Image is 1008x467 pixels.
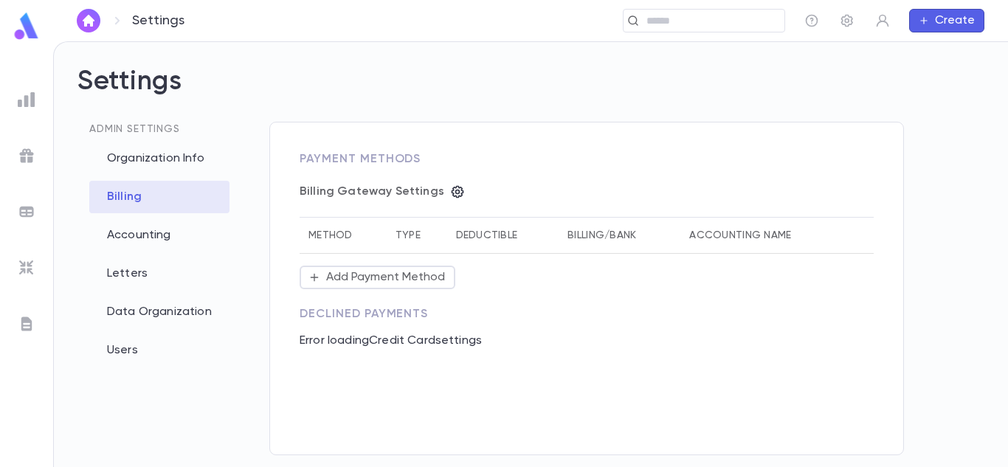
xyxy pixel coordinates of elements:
[559,218,680,254] th: Billing/Bank
[89,296,229,328] div: Data Organization
[300,218,387,254] th: Method
[77,66,984,122] h2: Settings
[18,147,35,165] img: campaigns_grey.99e729a5f7ee94e3726e6486bddda8f1.svg
[909,9,984,32] button: Create
[89,124,180,134] span: Admin Settings
[447,218,559,254] th: Deductible
[89,257,229,290] div: Letters
[89,181,229,213] div: Billing
[18,203,35,221] img: batches_grey.339ca447c9d9533ef1741baa751efc33.svg
[680,218,849,254] th: Accounting Name
[12,12,41,41] img: logo
[300,308,428,320] span: Declined Payments
[300,322,874,360] p: Error loading Credit Card settings
[18,259,35,277] img: imports_grey.530a8a0e642e233f2baf0ef88e8c9fcb.svg
[18,315,35,333] img: letters_grey.7941b92b52307dd3b8a917253454ce1c.svg
[387,218,447,254] th: Type
[300,184,444,199] p: Billing Gateway Settings
[132,13,184,29] p: Settings
[18,91,35,108] img: reports_grey.c525e4749d1bce6a11f5fe2a8de1b229.svg
[300,153,421,165] span: Payment Methods
[300,266,455,289] button: Add Payment Method
[89,142,229,175] div: Organization Info
[80,15,97,27] img: home_white.a664292cf8c1dea59945f0da9f25487c.svg
[89,334,229,367] div: Users
[89,219,229,252] div: Accounting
